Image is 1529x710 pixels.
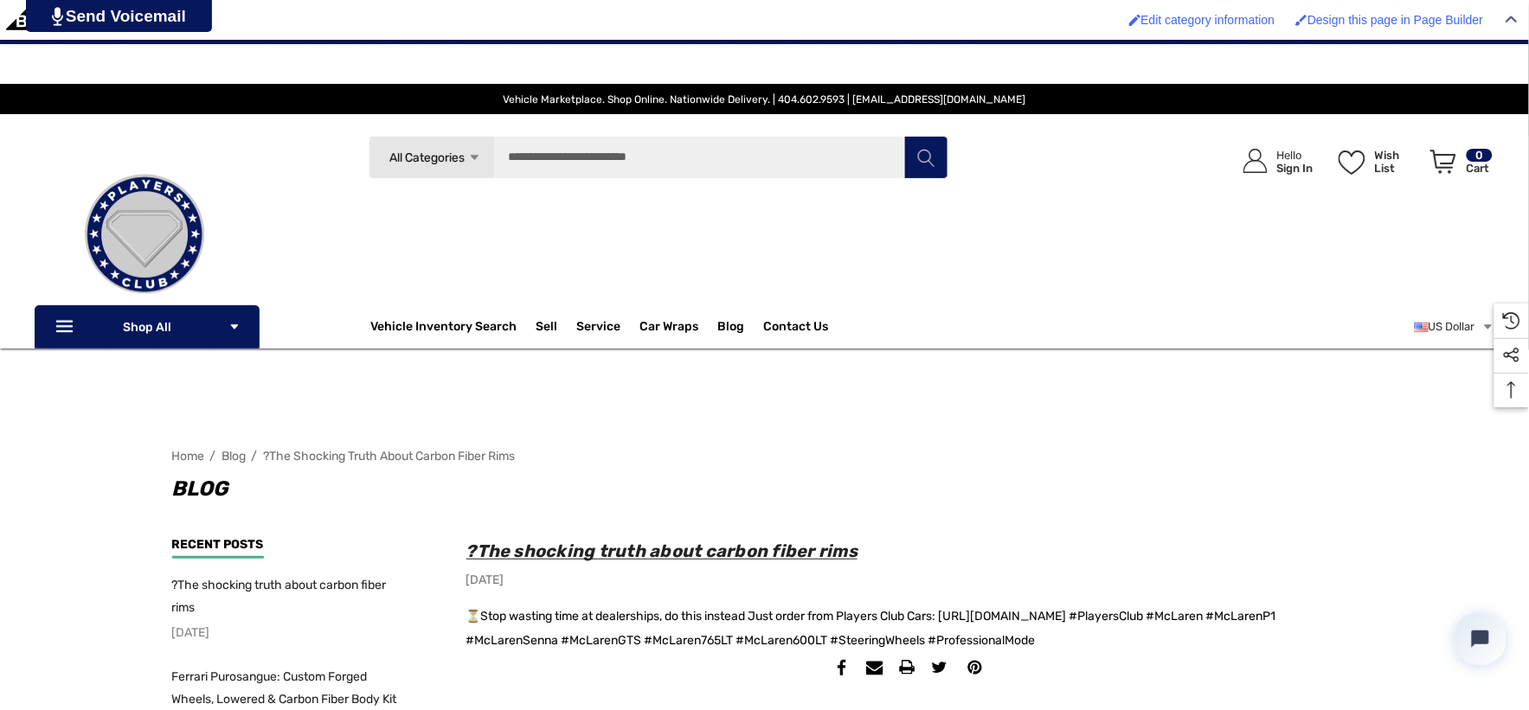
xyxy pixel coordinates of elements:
[389,150,465,165] span: All Categories
[1467,162,1493,175] p: Cart
[1224,131,1322,191] a: Sign in
[577,319,621,338] a: Service
[640,319,699,338] span: Car Wraps
[764,319,829,338] a: Contact Us
[904,136,948,179] button: Search
[1430,150,1456,174] svg: Review Your Cart
[371,319,517,338] a: Vehicle Inventory Search
[1129,14,1141,26] img: Enabled brush for category edit
[1307,13,1483,27] span: Design this page in Page Builder
[1375,149,1421,175] p: Wish List
[1506,16,1518,23] img: Close Admin Bar
[1141,13,1275,27] span: Edit category information
[172,578,387,615] span: ?The shocking truth about carbon fiber rims
[1415,310,1494,344] a: USD
[264,449,516,464] a: ?The shocking truth about carbon fiber rims
[536,319,558,338] span: Sell
[1467,149,1493,162] p: 0
[1331,131,1423,191] a: Wish List Wish List
[54,317,80,337] svg: Icon Line
[466,569,1358,592] p: [DATE]
[504,93,1026,106] span: Vehicle Marketplace. Shop Online. Nationwide Delivery. | 404.602.9593 | [EMAIL_ADDRESS][DOMAIN_NAME]
[172,471,1358,506] h1: Blog
[1339,150,1365,175] svg: Wish List
[172,669,397,707] span: Ferrari Purosangue: Custom Forged Wheels, Lowered & Carbon Fiber Body Kit
[899,659,916,676] a: Print
[466,540,858,561] a: ?The shocking truth about carbon fiber rims
[536,310,577,344] a: Sell
[1503,347,1520,364] svg: Social Media
[1277,149,1314,162] p: Hello
[172,622,406,644] p: [DATE]
[1295,14,1307,26] img: Enabled brush for page builder edit.
[35,305,260,349] p: Shop All
[172,537,264,552] span: Recent Posts
[718,319,745,338] a: Blog
[1494,381,1529,399] svg: Top
[52,7,63,26] img: PjwhLS0gR2VuZXJhdG9yOiBHcmF2aXQuaW8gLS0+PHN2ZyB4bWxucz0iaHR0cDovL3d3dy53My5vcmcvMjAwMC9zdmciIHhtb...
[58,148,231,321] img: Players Club | Cars For Sale
[222,449,247,464] a: Blog
[468,151,481,164] svg: Icon Arrow Down
[1121,4,1284,35] a: Enabled brush for category edit Edit category information
[172,449,205,464] a: Home
[228,321,241,333] svg: Icon Arrow Down
[1423,131,1494,199] a: Cart with 0 items
[466,604,1358,653] div: ⏳Stop wasting time at dealerships, do this instead Just order from Players Club Cars: [URL][DOMAI...
[1293,598,1521,680] iframe: Tidio Chat
[1503,312,1520,329] svg: Recently Viewed
[172,574,406,619] a: ?The shocking truth about carbon fiber rims
[640,310,718,344] a: Car Wraps
[172,441,1358,471] nav: Breadcrumb
[1287,4,1492,35] a: Enabled brush for page builder edit. Design this page in Page Builder
[369,136,494,179] a: All Categories Icon Arrow Down Icon Arrow Up
[1277,162,1314,175] p: Sign In
[1243,149,1268,173] svg: Icon User Account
